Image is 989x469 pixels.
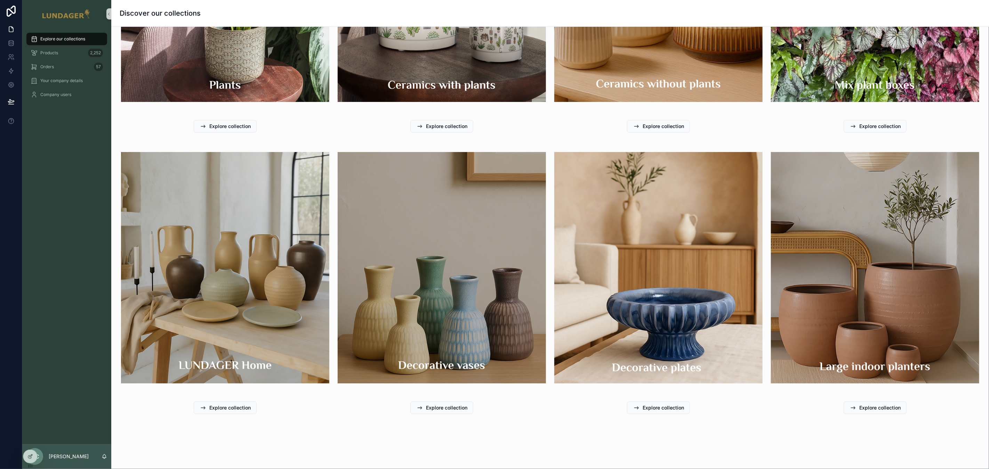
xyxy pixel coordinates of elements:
[627,402,690,414] button: Explore collection
[209,123,251,130] span: Explore collection
[771,152,979,384] img: 33774-indoor-planters.png
[26,74,107,87] a: Your company details
[643,123,684,130] span: Explore collection
[410,402,473,414] button: Explore collection
[844,402,907,414] button: Explore collection
[49,453,89,460] p: [PERSON_NAME]
[40,92,71,97] span: Company users
[426,404,467,411] span: Explore collection
[194,120,257,133] button: Explore collection
[121,152,329,384] img: 33771-lundager-home.png
[554,152,763,384] img: 33775-decorative-plates.png
[859,123,901,130] span: Explore collection
[859,404,901,411] span: Explore collection
[194,402,257,414] button: Explore collection
[40,50,58,56] span: Products
[627,120,690,133] button: Explore collection
[94,63,103,71] div: 57
[26,47,107,59] a: Products2,252
[40,64,54,70] span: Orders
[844,120,907,133] button: Explore collection
[120,8,201,18] h1: Discover our collections
[410,120,473,133] button: Explore collection
[22,28,111,110] div: scrollable content
[426,123,467,130] span: Explore collection
[26,88,107,101] a: Company users
[26,61,107,73] a: Orders57
[26,33,107,45] a: Explore our collections
[643,404,684,411] span: Explore collection
[88,49,103,57] div: 2,252
[40,78,83,84] span: Your company details
[40,36,85,42] span: Explore our collections
[209,404,251,411] span: Explore collection
[338,152,546,384] img: 33772-decorative-vases.png
[42,8,91,19] img: App logo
